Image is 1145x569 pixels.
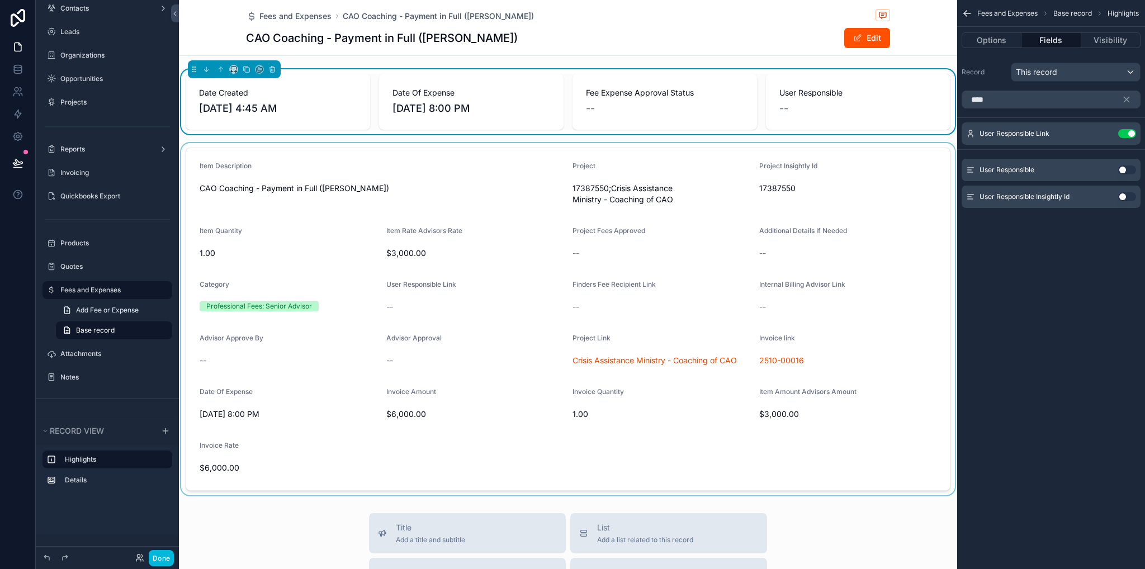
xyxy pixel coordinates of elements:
span: Highlights [1108,9,1139,18]
a: Fees and Expenses [246,11,332,22]
label: Record [962,68,1006,77]
button: Edit [844,28,890,48]
label: Projects [60,98,165,107]
label: Reports [60,145,150,154]
button: Record view [40,423,154,439]
span: User Responsible Link [980,129,1049,138]
label: Organizations [60,51,165,60]
span: List [597,522,693,533]
span: Record view [50,426,104,435]
span: Add a list related to this record [597,535,693,544]
label: Invoicing [60,168,165,177]
span: Fees and Expenses [977,9,1038,18]
span: Date Of Expense [392,87,550,98]
label: Highlights [65,455,163,464]
label: Quickbooks Export [60,192,165,201]
label: Products [60,239,165,248]
a: Add Fee or Expense [56,301,172,319]
div: scrollable content [36,445,179,500]
span: [DATE] 8:00 PM [392,101,550,116]
button: Fields [1021,32,1081,48]
a: CAO Coaching - Payment in Full ([PERSON_NAME]) [343,11,534,22]
span: This record [1016,67,1057,78]
label: Fees and Expenses [60,286,165,295]
button: This record [1011,63,1141,82]
a: Base record [56,321,172,339]
label: Notes [60,373,165,382]
span: User Responsible [779,87,937,98]
span: User Responsible [980,165,1034,174]
span: -- [779,101,788,116]
span: Fees and Expenses [259,11,332,22]
button: TitleAdd a title and subtitle [369,513,566,553]
label: Leads [60,27,165,36]
button: Done [149,550,174,566]
label: Quotes [60,262,165,271]
span: Date Created [199,87,357,98]
button: Options [962,32,1021,48]
span: Title [396,522,465,533]
span: -- [586,101,595,116]
span: User Responsible Insightly Id [980,192,1070,201]
label: Opportunities [60,74,165,83]
label: Contacts [60,4,150,13]
h1: CAO Coaching - Payment in Full ([PERSON_NAME]) [246,30,518,46]
span: Fee Expense Approval Status [586,87,744,98]
span: Base record [76,326,115,335]
label: Attachments [60,349,165,358]
span: Base record [1053,9,1092,18]
button: ListAdd a list related to this record [570,513,767,553]
span: Add Fee or Expense [76,306,139,315]
label: Details [65,476,163,485]
span: Add a title and subtitle [396,535,465,544]
button: Visibility [1081,32,1141,48]
span: [DATE] 4:45 AM [199,101,357,116]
